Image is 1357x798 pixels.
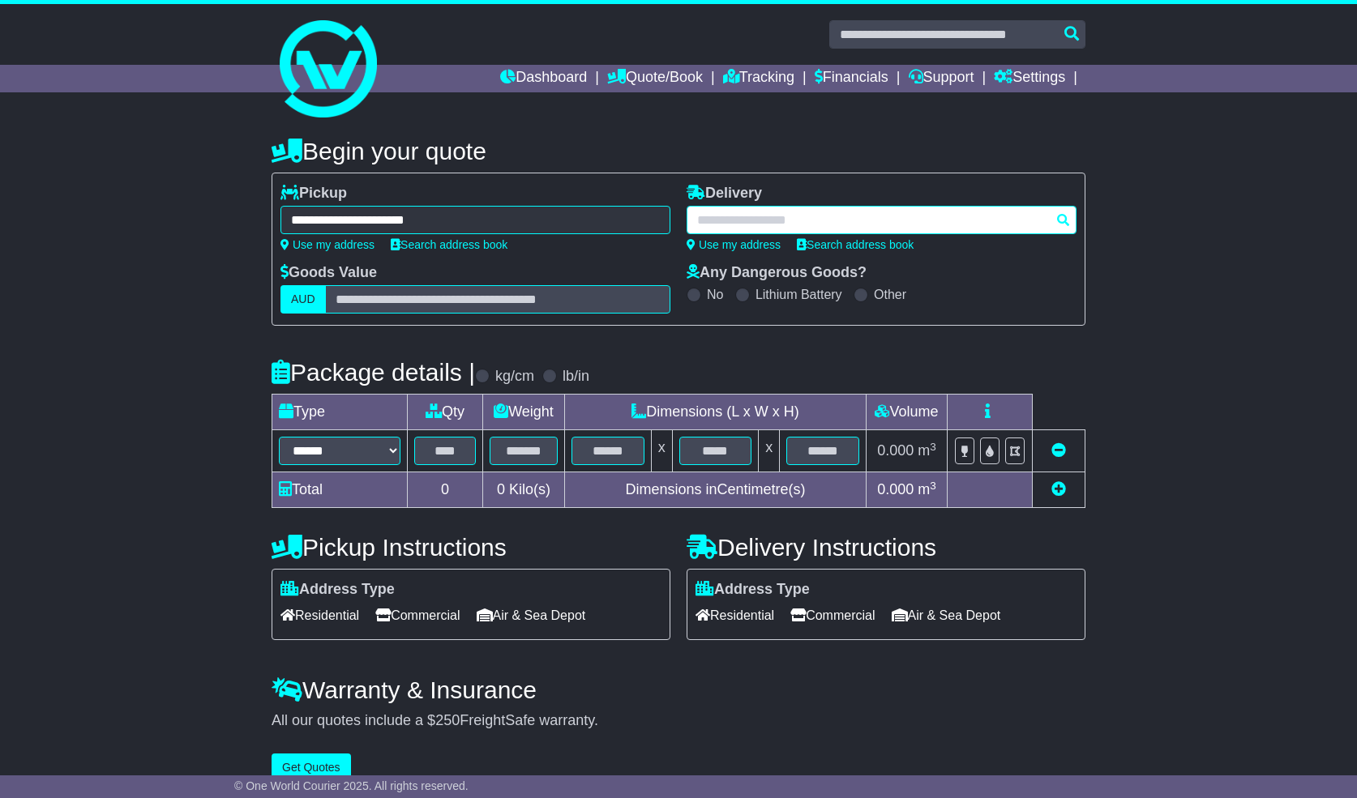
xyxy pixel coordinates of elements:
td: Type [272,395,408,430]
a: Use my address [687,238,781,251]
sup: 3 [930,480,936,492]
label: Pickup [280,185,347,203]
span: Air & Sea Depot [892,603,1001,628]
label: Goods Value [280,264,377,282]
span: Commercial [375,603,460,628]
h4: Pickup Instructions [272,534,670,561]
label: kg/cm [495,368,534,386]
td: Dimensions in Centimetre(s) [564,472,866,508]
span: Commercial [790,603,875,628]
span: Air & Sea Depot [477,603,586,628]
a: Quote/Book [607,65,703,92]
h4: Package details | [272,359,475,386]
td: Weight [483,395,565,430]
label: Address Type [696,581,810,599]
button: Get Quotes [272,753,351,782]
a: Add new item [1051,481,1066,497]
a: Dashboard [500,65,587,92]
span: © One World Courier 2025. All rights reserved. [234,779,469,792]
a: Financials [815,65,888,92]
td: x [759,430,780,472]
label: Other [874,287,906,302]
span: 0 [497,481,505,497]
typeahead: Please provide city [687,206,1077,234]
span: Residential [696,603,774,628]
a: Support [909,65,974,92]
a: Use my address [280,238,375,251]
td: Dimensions (L x W x H) [564,395,866,430]
h4: Warranty & Insurance [272,676,1085,703]
label: No [707,287,723,302]
label: Address Type [280,581,395,599]
label: Any Dangerous Goods? [687,264,867,282]
h4: Delivery Instructions [687,534,1085,561]
a: Tracking [723,65,794,92]
td: 0 [408,472,483,508]
span: 250 [435,712,460,728]
span: Residential [280,603,359,628]
td: Qty [408,395,483,430]
label: AUD [280,285,326,314]
sup: 3 [930,441,936,453]
span: m [918,481,936,497]
td: Kilo(s) [483,472,565,508]
span: m [918,442,936,459]
td: x [651,430,672,472]
td: Total [272,472,408,508]
label: lb/in [563,368,589,386]
a: Search address book [391,238,507,251]
h4: Begin your quote [272,138,1085,164]
label: Delivery [687,185,762,203]
span: 0.000 [877,481,914,497]
a: Search address book [797,238,914,251]
span: 0.000 [877,442,914,459]
a: Remove this item [1051,442,1066,459]
label: Lithium Battery [756,287,842,302]
td: Volume [866,395,947,430]
a: Settings [994,65,1065,92]
div: All our quotes include a $ FreightSafe warranty. [272,712,1085,730]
